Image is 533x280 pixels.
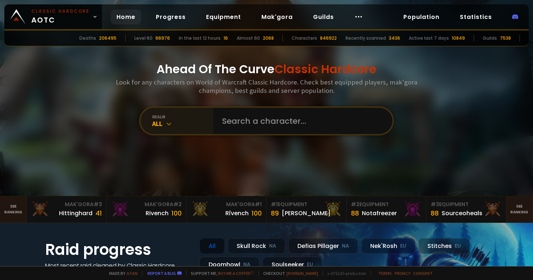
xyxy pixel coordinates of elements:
a: Progress [150,9,192,24]
a: #1Equipment89[PERSON_NAME] [266,196,347,222]
div: Rîvench [225,209,249,218]
div: 66976 [155,35,170,42]
div: Level 60 [134,35,153,42]
div: 100 [171,208,182,218]
a: Seeranking [506,196,533,222]
div: Deaths [79,35,96,42]
div: 3436 [389,35,400,42]
div: 16 [224,35,228,42]
span: Checkout [258,271,318,276]
div: 41 [95,208,102,218]
a: Privacy [395,271,410,276]
span: # 3 [94,201,102,208]
div: Guilds [483,35,497,42]
a: [DOMAIN_NAME] [287,271,318,276]
div: Stitches [418,238,470,254]
div: 88 [431,208,439,218]
small: NA [342,242,349,250]
a: #2Equipment88Notafreezer [347,196,427,222]
span: Made by [105,271,138,276]
span: # 3 [431,201,439,208]
div: In the last 12 hours [179,35,221,42]
a: Report a bug [147,271,176,276]
small: NA [243,261,250,268]
span: # 1 [271,201,278,208]
small: EU [455,242,461,250]
div: Sourceoheals [442,209,482,218]
h1: Raid progress [45,238,191,261]
a: Terms [378,271,392,276]
div: 10849 [452,35,465,42]
span: Classic Hardcore [275,61,376,77]
div: Mak'Gora [191,201,262,208]
div: 89 [271,208,279,218]
div: Equipment [271,201,342,208]
h4: Most recent raid cleaned by Classic Hardcore guilds [45,261,191,279]
div: 88 [351,208,359,218]
a: Mak'Gora#2Rivench100 [107,196,187,222]
a: Home [111,9,141,24]
a: Guilds [307,9,340,24]
div: 206495 [99,35,117,42]
div: Notafreezer [362,209,397,218]
div: Equipment [431,201,502,208]
div: Characters [292,35,317,42]
a: Consent [413,271,433,276]
span: # 1 [255,201,262,208]
div: Active last 7 days [409,35,449,42]
div: All [152,119,213,128]
div: Defias Pillager [288,238,358,254]
a: Mak'gora [256,9,299,24]
div: Rivench [146,209,169,218]
small: Classic Hardcore [31,8,90,15]
small: NA [269,242,276,250]
span: Support me, [186,271,254,276]
small: EU [307,261,313,268]
div: Recently scanned [346,35,386,42]
span: # 2 [351,201,359,208]
div: Almost 60 [237,35,260,42]
a: Population [398,9,445,24]
div: Mak'Gora [31,201,102,208]
div: 846922 [320,35,337,42]
div: Soulseeker [262,257,322,272]
div: 100 [252,208,262,218]
div: [PERSON_NAME] [282,209,331,218]
a: Buy me a coffee [218,271,254,276]
a: Statistics [454,9,498,24]
div: Mak'Gora [111,201,182,208]
input: Search a character... [218,108,384,134]
h1: Ahead Of The Curve [157,60,376,78]
a: Mak'Gora#1Rîvench100 [186,196,266,222]
div: 2068 [263,35,274,42]
a: a fan [127,271,138,276]
div: realm [152,114,213,119]
span: AOTC [31,8,90,25]
div: All [200,238,225,254]
a: #3Equipment88Sourceoheals [426,196,506,222]
div: 7538 [500,35,511,42]
div: Skull Rock [228,238,285,254]
div: Hittinghard [59,209,92,218]
h3: Look for any characters on World of Warcraft Classic Hardcore. Check best equipped players, mak'g... [113,78,420,95]
a: Classic HardcoreAOTC [4,4,102,29]
a: Mak'Gora#3Hittinghard41 [27,196,107,222]
small: EU [400,242,406,250]
div: Doomhowl [200,257,260,272]
div: Nek'Rosh [361,238,415,254]
span: v. d752d5 - production [323,271,366,276]
div: Equipment [351,201,422,208]
a: Equipment [200,9,247,24]
span: # 2 [173,201,182,208]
